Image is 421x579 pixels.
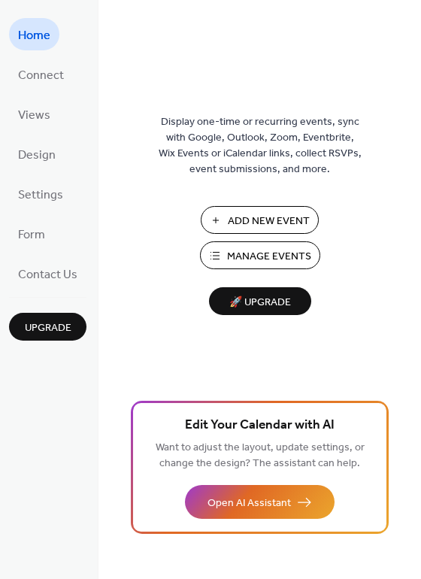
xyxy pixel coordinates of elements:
[18,223,45,247] span: Form
[207,496,291,511] span: Open AI Assistant
[9,18,59,50] a: Home
[227,249,311,265] span: Manage Events
[18,64,64,87] span: Connect
[9,58,73,90] a: Connect
[9,257,86,289] a: Contact Us
[9,98,59,130] a: Views
[18,144,56,167] span: Design
[218,293,302,313] span: 🚀 Upgrade
[18,104,50,127] span: Views
[200,241,320,269] button: Manage Events
[9,138,65,170] a: Design
[185,415,335,436] span: Edit Your Calendar with AI
[9,177,72,210] a: Settings
[18,263,77,286] span: Contact Us
[18,183,63,207] span: Settings
[201,206,319,234] button: Add New Event
[209,287,311,315] button: 🚀 Upgrade
[18,24,50,47] span: Home
[185,485,335,519] button: Open AI Assistant
[9,313,86,341] button: Upgrade
[25,320,71,336] span: Upgrade
[156,438,365,474] span: Want to adjust the layout, update settings, or change the design? The assistant can help.
[9,217,54,250] a: Form
[228,214,310,229] span: Add New Event
[159,114,362,177] span: Display one-time or recurring events, sync with Google, Outlook, Zoom, Eventbrite, Wix Events or ...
